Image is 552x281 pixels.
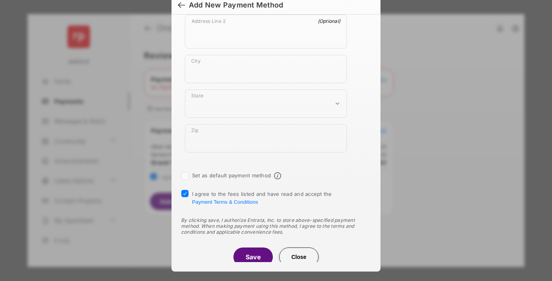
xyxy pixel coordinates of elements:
div: payment_method_screening[postal_addresses][postalCode] [185,124,347,153]
div: Add New Payment Method [189,1,283,9]
span: I agree to the fees listed and have read and accept the [192,191,332,205]
button: Close [279,248,319,266]
div: payment_method_screening[postal_addresses][locality] [185,55,347,83]
button: Save [233,248,273,266]
div: By clicking save, I authorize Entrata, Inc. to store above-specified payment method. When making ... [181,217,371,235]
button: I agree to the fees listed and have read and accept the [192,199,258,205]
label: Set as default payment method [192,172,271,179]
span: Default payment method info [274,172,281,179]
div: payment_method_screening[postal_addresses][addressLine2] [185,15,347,48]
div: payment_method_screening[postal_addresses][administrativeArea] [185,89,347,118]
